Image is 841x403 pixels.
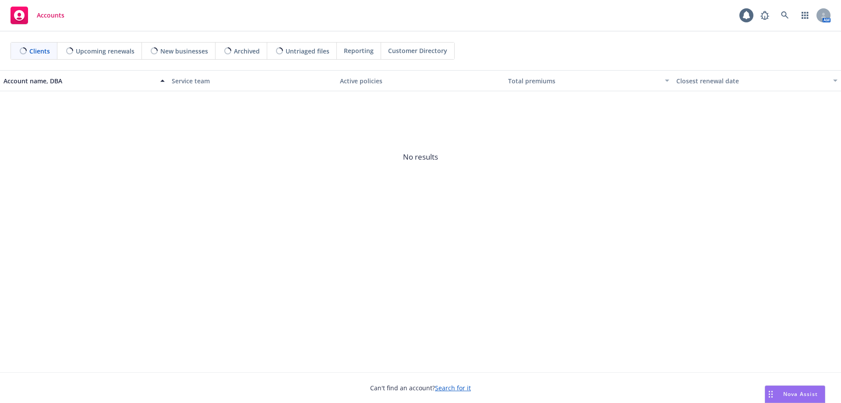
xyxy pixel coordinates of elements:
span: Archived [234,46,260,56]
span: Can't find an account? [370,383,471,392]
button: Total premiums [505,70,673,91]
span: Untriaged files [286,46,329,56]
span: Upcoming renewals [76,46,134,56]
div: Active policies [340,76,501,86]
span: Clients [29,46,50,56]
div: Total premiums [508,76,660,86]
span: Accounts [37,12,64,19]
div: Account name, DBA [4,76,155,86]
span: New businesses [160,46,208,56]
button: Service team [168,70,336,91]
button: Nova Assist [765,385,825,403]
a: Search [776,7,794,24]
span: Reporting [344,46,374,55]
a: Switch app [796,7,814,24]
div: Drag to move [765,386,776,403]
a: Accounts [7,3,68,28]
button: Closest renewal date [673,70,841,91]
a: Search for it [435,384,471,392]
a: Report a Bug [756,7,774,24]
div: Closest renewal date [676,76,828,86]
span: Customer Directory [388,46,447,55]
span: Nova Assist [783,390,818,398]
button: Active policies [336,70,505,91]
div: Service team [172,76,333,86]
